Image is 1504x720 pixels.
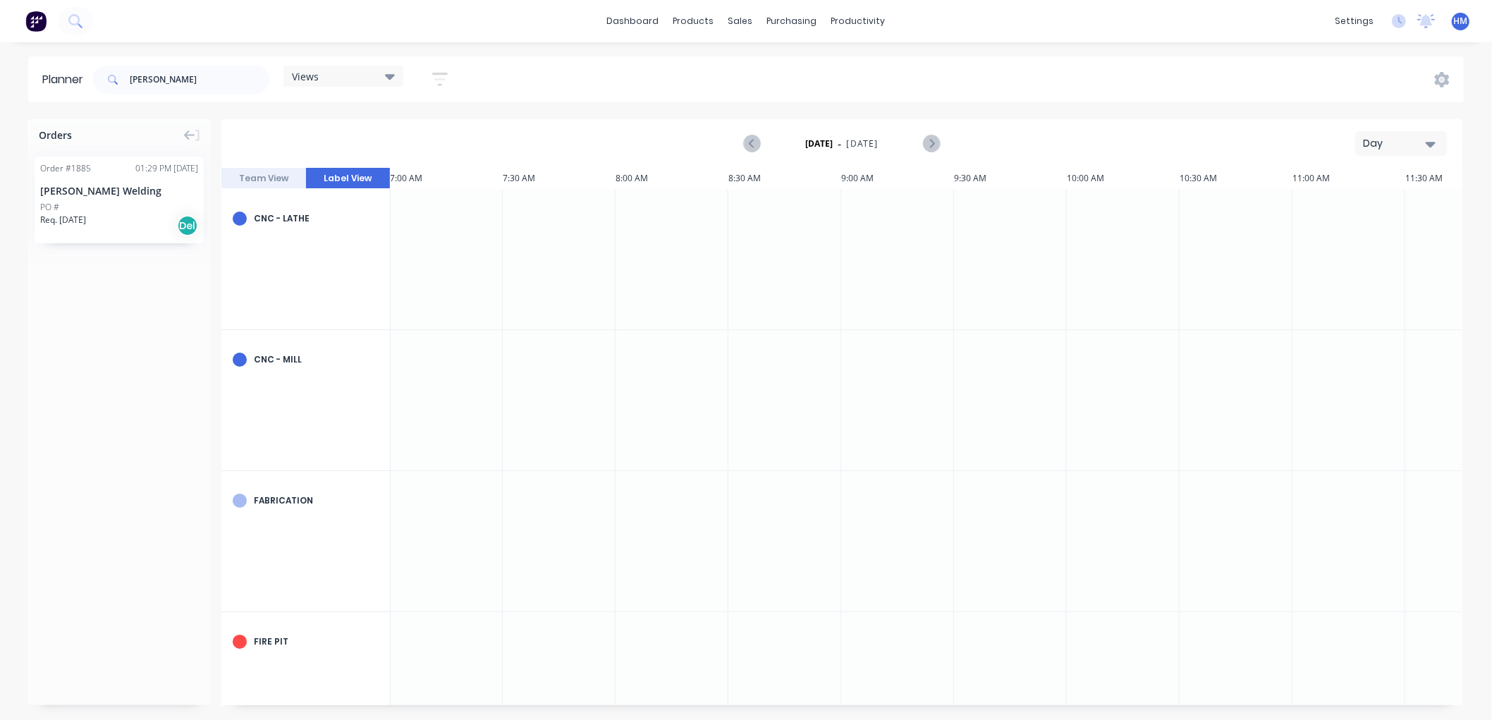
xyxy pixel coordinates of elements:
div: [PERSON_NAME] Welding [40,183,198,198]
div: 7:00 AM [390,168,503,189]
button: Team View [221,168,306,189]
div: productivity [824,11,893,32]
button: Previous page [745,135,761,152]
input: Search for orders... [130,66,269,94]
span: - [838,135,842,152]
span: Orders [39,128,72,142]
span: Views [292,69,319,84]
span: HM [1454,15,1468,28]
span: [DATE] [847,138,879,150]
div: products [666,11,721,32]
div: 9:30 AM [954,168,1067,189]
div: PO # [40,201,59,214]
div: settings [1328,11,1381,32]
div: 11:00 AM [1292,168,1405,189]
div: CNC - Lathe [254,212,379,225]
div: sales [721,11,760,32]
div: 10:00 AM [1067,168,1180,189]
div: purchasing [760,11,824,32]
div: 8:30 AM [728,168,841,189]
div: Fire pit [254,635,379,648]
button: Label View [306,168,391,189]
button: Next page [923,135,939,152]
div: 9:00 AM [841,168,954,189]
div: CNC - Mill [254,353,379,366]
span: Req. [DATE] [40,214,86,226]
img: Factory [25,11,47,32]
div: Order # 1885 [40,162,91,175]
div: 7:30 AM [503,168,616,189]
div: Fabrication [254,494,379,507]
div: Del [177,215,198,236]
strong: [DATE] [805,138,833,150]
div: 10:30 AM [1180,168,1292,189]
button: Day [1355,131,1447,156]
div: Day [1363,136,1428,151]
div: 01:29 PM [DATE] [135,162,198,175]
div: 8:00 AM [616,168,728,189]
a: dashboard [600,11,666,32]
div: Planner [42,71,90,88]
